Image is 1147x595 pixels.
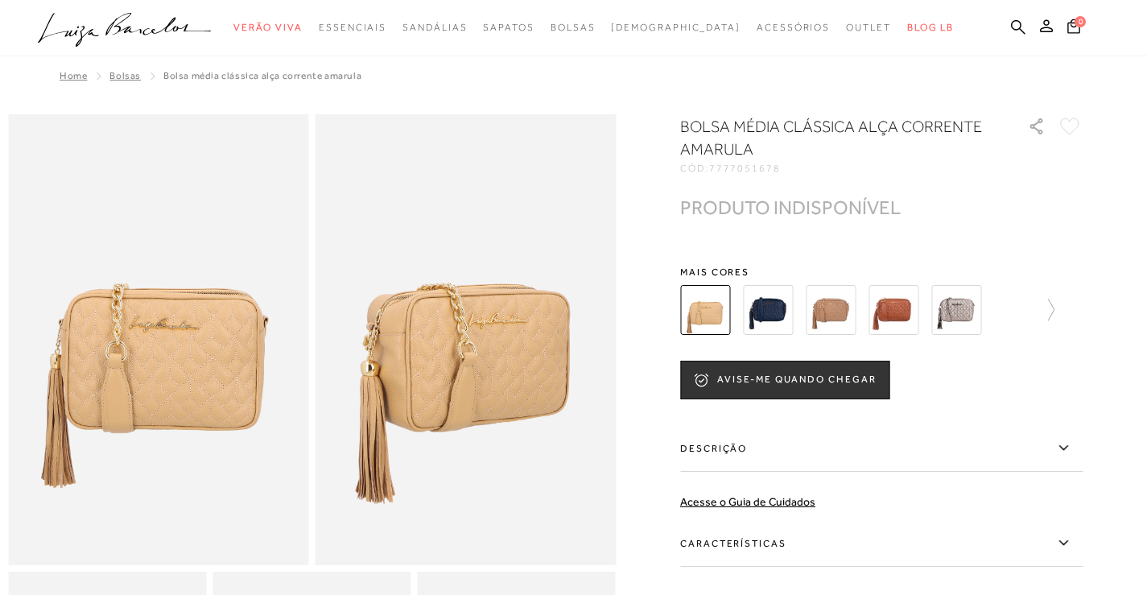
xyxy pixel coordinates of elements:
a: categoryNavScreenReaderText [483,13,534,43]
button: AVISE-ME QUANDO CHEGAR [680,361,889,399]
a: categoryNavScreenReaderText [319,13,386,43]
span: Bolsas [551,22,596,33]
label: Características [680,520,1083,567]
span: 7777051678 [709,163,781,174]
a: Home [60,70,87,81]
img: BOLSA MÉDIA CLÁSSICA ALÇA CORRENTE AZUL ATLÂNTICO [743,285,793,335]
a: categoryNavScreenReaderText [233,13,303,43]
img: image [316,114,617,565]
a: categoryNavScreenReaderText [551,13,596,43]
div: CÓD: [680,163,1002,173]
span: Verão Viva [233,22,303,33]
span: Mais cores [680,267,1083,277]
a: noSubCategoriesText [611,13,741,43]
span: Sandálias [402,22,467,33]
a: Acesse o Guia de Cuidados [680,495,815,508]
span: BOLSA MÉDIA CLÁSSICA ALÇA CORRENTE AMARULA [163,70,361,81]
img: BOLSA MÉDIA CLÁSSICA ALÇA CORRENTE CHUMBO TITÂNIO [931,285,981,335]
img: BOLSA MÉDIA CLÁSSICA ALÇA CORRENTE AMARULA [680,285,730,335]
img: image [8,114,309,565]
button: 0 [1062,18,1085,39]
a: categoryNavScreenReaderText [757,13,830,43]
span: Outlet [846,22,891,33]
a: Bolsas [109,70,141,81]
span: 0 [1075,16,1086,27]
a: categoryNavScreenReaderText [402,13,467,43]
div: PRODUTO INDISPONÍVEL [680,199,901,216]
span: Sapatos [483,22,534,33]
span: Essenciais [319,22,386,33]
label: Descrição [680,425,1083,472]
a: categoryNavScreenReaderText [846,13,891,43]
h1: BOLSA MÉDIA CLÁSSICA ALÇA CORRENTE AMARULA [680,115,982,160]
span: BLOG LB [907,22,954,33]
span: [DEMOGRAPHIC_DATA] [611,22,741,33]
img: BOLSA MÉDIA CLÁSSICA ALÇA CORRENTE BROWN [806,285,856,335]
a: BLOG LB [907,13,954,43]
span: Acessórios [757,22,830,33]
img: BOLSA MÉDIA CLÁSSICA ALÇA CORRENTE CARAMELO [869,285,918,335]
